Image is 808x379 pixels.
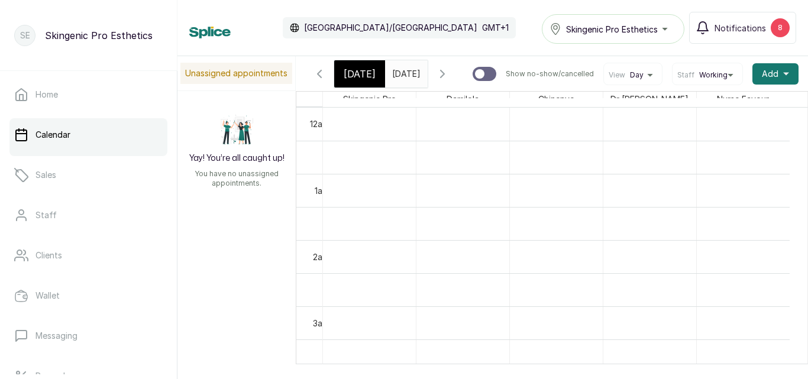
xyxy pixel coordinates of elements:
p: Messaging [35,330,77,342]
button: ViewDay [609,70,657,80]
span: [DATE] [344,67,376,81]
span: Notifications [715,22,766,34]
div: 2am [311,251,331,263]
span: Nurse Favour [715,92,771,106]
p: Home [35,89,58,101]
p: Calendar [35,129,70,141]
p: Staff [35,209,57,221]
span: Add [762,68,778,80]
a: Clients [9,239,167,272]
p: SE [20,30,30,41]
h2: Yay! You’re all caught up! [189,153,285,164]
span: View [609,70,625,80]
p: Show no-show/cancelled [506,69,594,79]
a: Staff [9,199,167,232]
button: Add [752,63,799,85]
p: Clients [35,250,62,261]
button: StaffWorking [677,70,738,80]
a: Wallet [9,279,167,312]
a: Calendar [9,118,167,151]
span: Staff [677,70,694,80]
span: Working [699,70,728,80]
p: Wallet [35,290,60,302]
div: [DATE] [334,60,385,88]
p: You have no unassigned appointments. [185,169,289,188]
button: Notifications8 [689,12,796,44]
span: Day [630,70,644,80]
p: Skingenic Pro Esthetics [45,28,153,43]
p: Sales [35,169,56,181]
button: Skingenic Pro Esthetics [542,14,684,44]
span: Skingenic Pro [341,92,399,106]
div: 1am [312,184,331,197]
div: 8 [771,18,790,37]
div: 12am [308,118,331,130]
a: Home [9,78,167,111]
span: Damilola [444,92,481,106]
span: Dr [PERSON_NAME] [608,92,691,106]
p: [GEOGRAPHIC_DATA]/[GEOGRAPHIC_DATA] [304,22,477,34]
a: Sales [9,158,167,192]
span: Skingenic Pro Esthetics [566,23,658,35]
div: 3am [311,317,331,329]
a: Messaging [9,319,167,352]
span: Chinenye [536,92,577,106]
p: GMT+1 [482,22,509,34]
p: Unassigned appointments [180,63,292,84]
